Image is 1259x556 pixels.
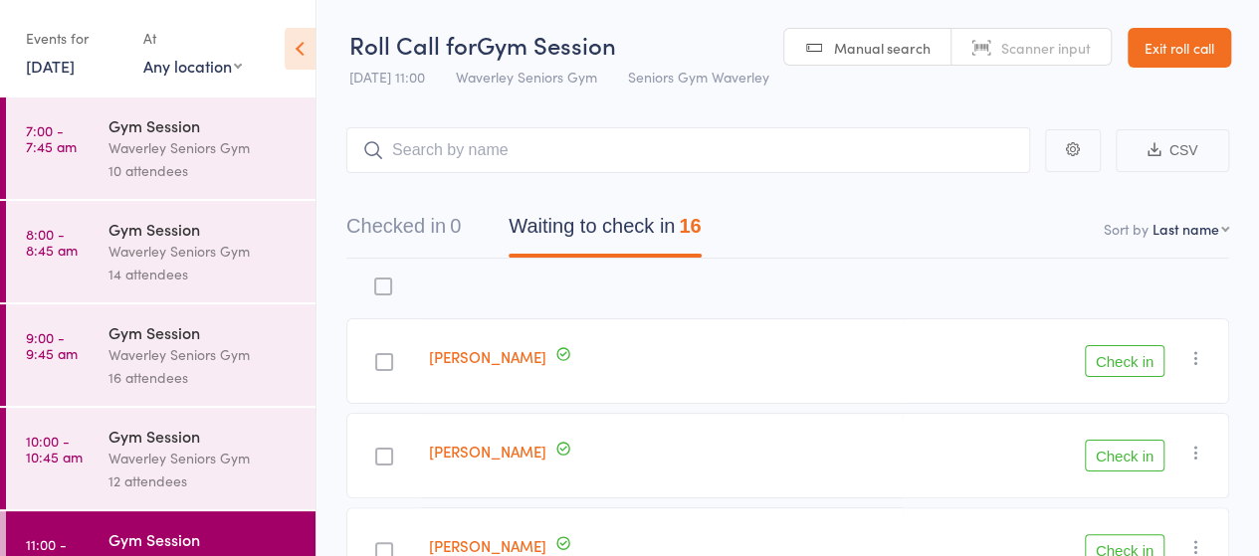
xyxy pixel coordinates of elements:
[349,67,425,87] span: [DATE] 11:00
[1116,129,1229,172] button: CSV
[6,97,315,199] a: 7:00 -7:45 amGym SessionWaverley Seniors Gym10 attendees
[346,127,1030,173] input: Search by name
[834,38,931,58] span: Manual search
[108,343,299,366] div: Waverley Seniors Gym
[1001,38,1091,58] span: Scanner input
[346,205,461,258] button: Checked in0
[1085,440,1164,471] button: Check in
[1085,345,1164,377] button: Check in
[108,218,299,240] div: Gym Session
[26,433,83,464] time: 10:00 - 10:45 am
[429,346,546,367] a: [PERSON_NAME]
[108,136,299,159] div: Waverley Seniors Gym
[108,528,299,550] div: Gym Session
[349,28,477,61] span: Roll Call for
[26,55,75,77] a: [DATE]
[6,201,315,302] a: 8:00 -8:45 amGym SessionWaverley Seniors Gym14 attendees
[509,205,701,258] button: Waiting to check in16
[456,67,597,87] span: Waverley Seniors Gym
[26,22,123,55] div: Events for
[108,469,299,492] div: 12 attendees
[108,447,299,469] div: Waverley Seniors Gym
[108,114,299,136] div: Gym Session
[429,535,546,556] a: [PERSON_NAME]
[143,55,242,77] div: Any location
[26,226,78,258] time: 8:00 - 8:45 am
[26,329,78,361] time: 9:00 - 9:45 am
[628,67,769,87] span: Seniors Gym Waverley
[6,304,315,406] a: 9:00 -9:45 amGym SessionWaverley Seniors Gym16 attendees
[679,215,701,237] div: 16
[108,321,299,343] div: Gym Session
[108,263,299,285] div: 14 attendees
[1128,28,1231,68] a: Exit roll call
[1104,219,1149,239] label: Sort by
[26,122,77,154] time: 7:00 - 7:45 am
[1153,219,1219,239] div: Last name
[450,215,461,237] div: 0
[108,159,299,182] div: 10 attendees
[108,366,299,389] div: 16 attendees
[429,441,546,462] a: [PERSON_NAME]
[477,28,616,61] span: Gym Session
[143,22,242,55] div: At
[6,408,315,509] a: 10:00 -10:45 amGym SessionWaverley Seniors Gym12 attendees
[108,425,299,447] div: Gym Session
[108,240,299,263] div: Waverley Seniors Gym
